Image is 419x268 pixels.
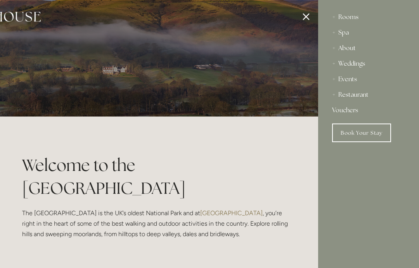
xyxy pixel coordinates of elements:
[332,9,405,25] div: Rooms
[332,40,405,56] div: About
[332,71,405,87] div: Events
[332,124,391,142] a: Book Your Stay
[332,87,405,103] div: Restaurant
[332,103,405,118] a: Vouchers
[332,25,405,40] div: Spa
[332,56,405,71] div: Weddings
